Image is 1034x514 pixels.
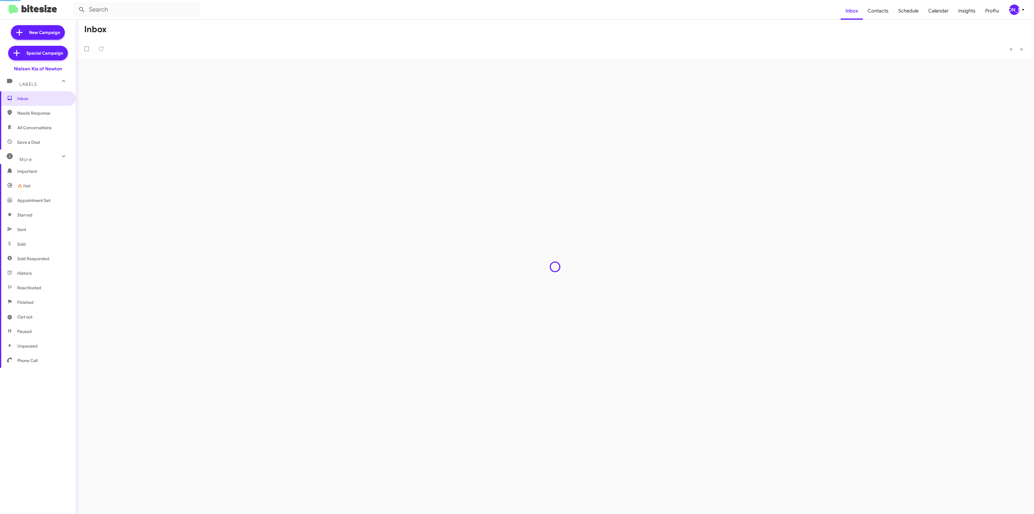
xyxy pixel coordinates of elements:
span: Paused [17,328,32,334]
a: Contacts [863,2,893,20]
a: Inbox [841,2,863,20]
span: Historic [17,270,32,276]
span: 🔥 Hot [17,183,30,189]
span: Inbox [17,96,69,102]
span: More [19,157,32,162]
span: Phone Call [17,358,38,364]
button: Previous [1006,43,1016,55]
button: [PERSON_NAME] [1004,5,1027,15]
span: Sold Responded [17,256,49,262]
span: Special Campaign [26,50,63,56]
span: Appointment Set [17,197,50,203]
span: All Conversations [17,125,52,131]
span: « [1009,45,1013,53]
input: Search [73,2,201,17]
span: Needs Response [17,110,69,116]
span: Save a Deal [17,139,40,145]
div: [PERSON_NAME] [1009,5,1019,15]
a: Insights [953,2,980,20]
span: Sent [17,227,26,233]
span: Opt out [17,314,32,320]
span: Sold [17,241,26,247]
button: Next [1016,43,1027,55]
span: Labels [19,82,37,87]
span: Reactivated [17,285,41,291]
span: Finished [17,299,34,305]
span: » [1020,45,1023,53]
div: Nielsen Kia of Newton [14,66,62,72]
a: New Campaign [11,25,65,40]
a: Schedule [893,2,923,20]
a: Special Campaign [8,46,68,60]
a: Profile [980,2,1004,20]
nav: Page navigation example [1006,43,1027,55]
span: Important [17,168,69,174]
h1: Inbox [84,25,107,34]
span: Starred [17,212,32,218]
span: Unpaused [17,343,38,349]
span: New Campaign [29,29,60,35]
a: Calendar [923,2,953,20]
